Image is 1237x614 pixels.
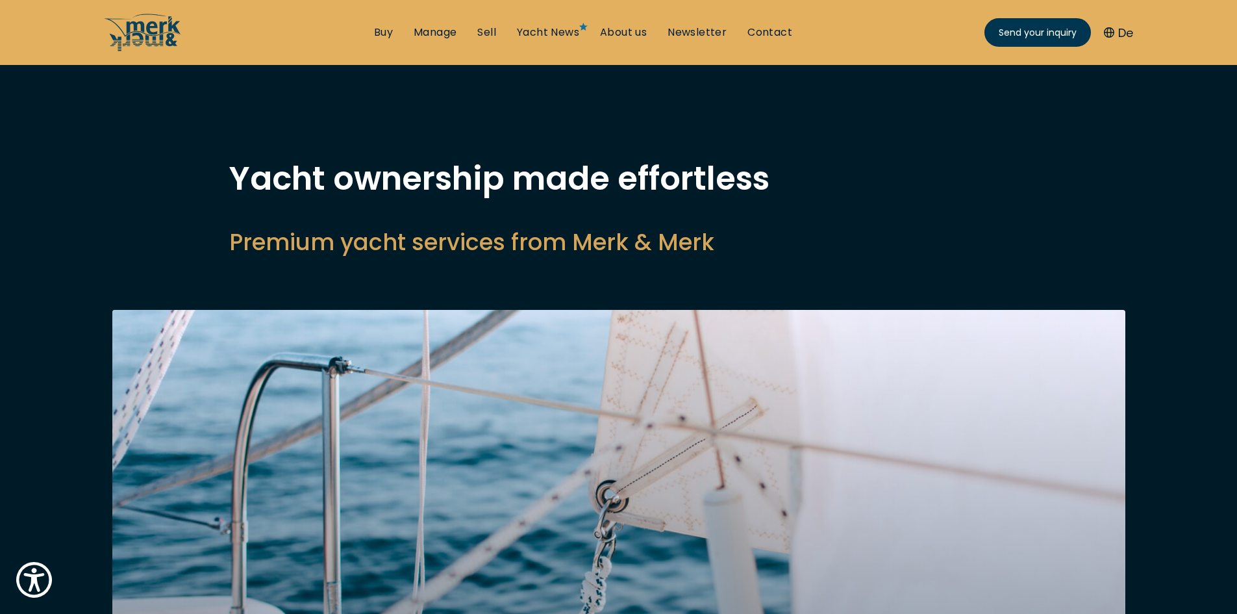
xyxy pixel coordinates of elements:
[747,25,792,40] a: Contact
[414,25,456,40] a: Manage
[477,25,496,40] a: Sell
[984,18,1091,47] a: Send your inquiry
[1104,24,1133,42] button: De
[999,26,1077,40] span: Send your inquiry
[600,25,647,40] a: About us
[13,559,55,601] button: Show Accessibility Preferences
[374,25,393,40] a: Buy
[229,162,1008,195] h1: Yacht ownership made effortless
[229,226,1008,258] h2: Premium yacht services from Merk & Merk
[517,25,579,40] a: Yacht News
[668,25,727,40] a: Newsletter
[104,41,182,56] a: /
